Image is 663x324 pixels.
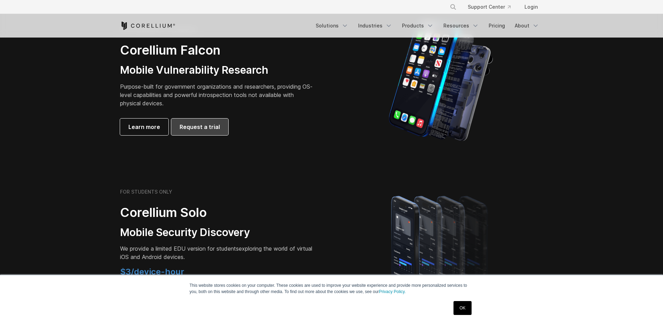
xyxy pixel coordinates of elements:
a: Support Center [462,1,516,13]
div: Navigation Menu [311,19,543,32]
a: Resources [439,19,483,32]
a: Request a trial [171,119,228,135]
a: Industries [354,19,396,32]
a: Pricing [484,19,509,32]
span: $3/device-hour [120,267,184,277]
a: OK [453,301,471,315]
p: exploring the world of virtual iOS and Android devices. [120,244,315,261]
a: Learn more [120,119,168,135]
h6: FOR STUDENTS ONLY [120,189,172,195]
button: Search [447,1,459,13]
span: We provide a limited EDU version for students [120,245,239,252]
span: Request a trial [180,123,220,131]
p: Purpose-built for government organizations and researchers, providing OS-level capabilities and p... [120,82,315,107]
a: Login [519,1,543,13]
h2: Corellium Falcon [120,42,315,58]
p: This website stores cookies on your computer. These cookies are used to improve your website expe... [190,282,474,295]
div: Navigation Menu [441,1,543,13]
h3: Mobile Vulnerability Research [120,64,315,77]
img: iPhone model separated into the mechanics used to build the physical device. [388,20,493,142]
span: Learn more [128,123,160,131]
h3: Mobile Security Discovery [120,226,315,239]
a: Privacy Policy. [379,289,406,294]
a: Solutions [311,19,353,32]
a: Corellium Home [120,22,175,30]
a: About [511,19,543,32]
h2: Corellium Solo [120,205,315,220]
a: Products [398,19,438,32]
img: A lineup of four iPhone models becoming more gradient and blurred [377,186,504,308]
